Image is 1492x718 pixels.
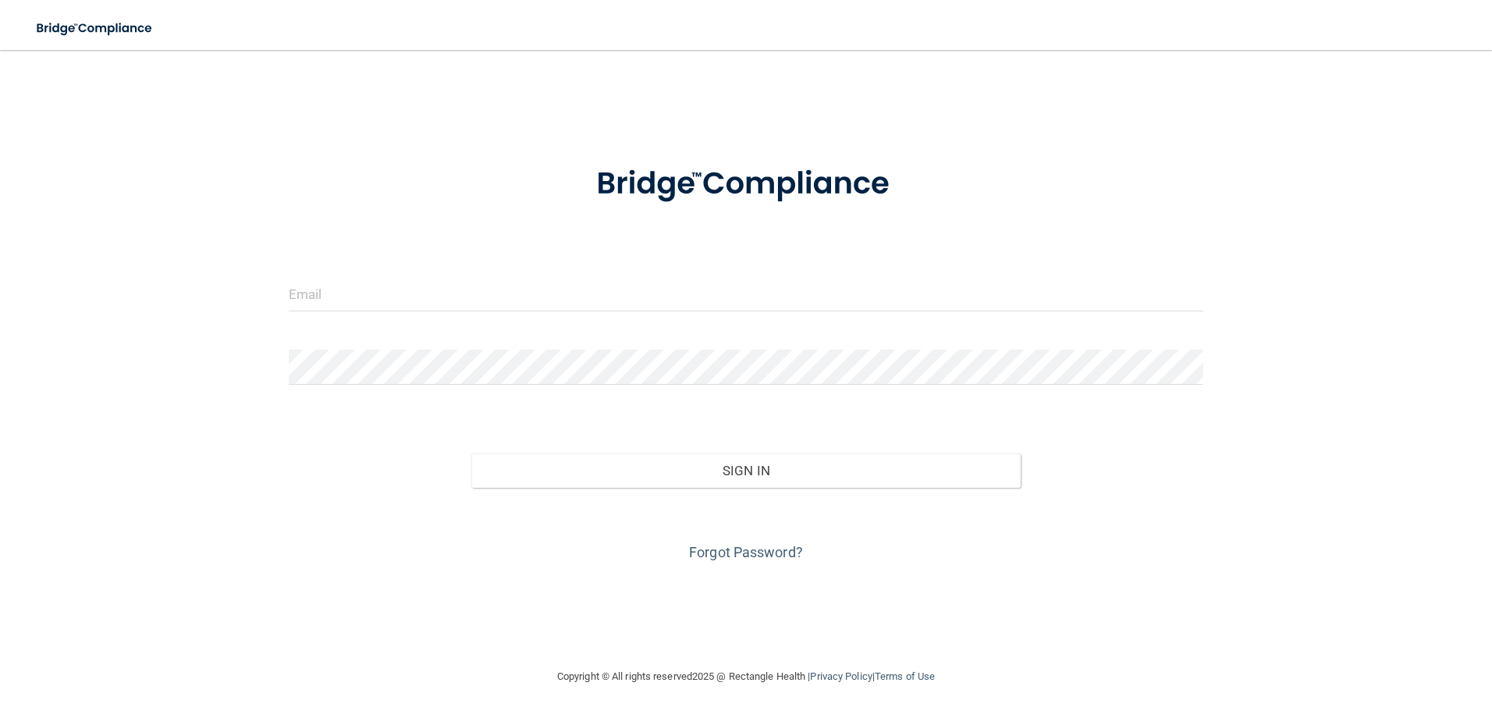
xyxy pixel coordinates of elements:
[875,670,935,682] a: Terms of Use
[810,670,872,682] a: Privacy Policy
[471,453,1021,488] button: Sign In
[689,544,803,560] a: Forgot Password?
[289,276,1204,311] input: Email
[461,652,1031,702] div: Copyright © All rights reserved 2025 @ Rectangle Health | |
[564,144,928,225] img: bridge_compliance_login_screen.278c3ca4.svg
[23,12,167,44] img: bridge_compliance_login_screen.278c3ca4.svg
